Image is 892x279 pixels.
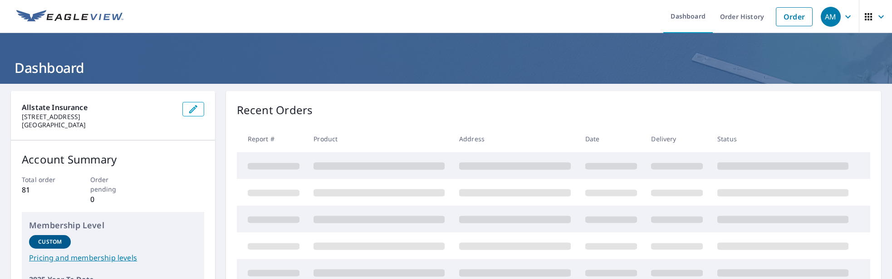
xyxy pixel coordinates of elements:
[11,58,881,77] h1: Dashboard
[22,184,67,195] p: 81
[16,10,123,24] img: EV Logo
[776,7,813,26] a: Order
[29,252,197,263] a: Pricing and membership levels
[90,175,136,194] p: Order pending
[710,125,856,152] th: Status
[237,102,313,118] p: Recent Orders
[22,151,204,168] p: Account Summary
[38,238,62,246] p: Custom
[22,102,175,113] p: Allstate Insurance
[22,121,175,129] p: [GEOGRAPHIC_DATA]
[22,113,175,121] p: [STREET_ADDRESS]
[578,125,644,152] th: Date
[821,7,841,27] div: AM
[90,194,136,205] p: 0
[237,125,307,152] th: Report #
[306,125,452,152] th: Product
[644,125,710,152] th: Delivery
[22,175,67,184] p: Total order
[452,125,578,152] th: Address
[29,219,197,231] p: Membership Level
